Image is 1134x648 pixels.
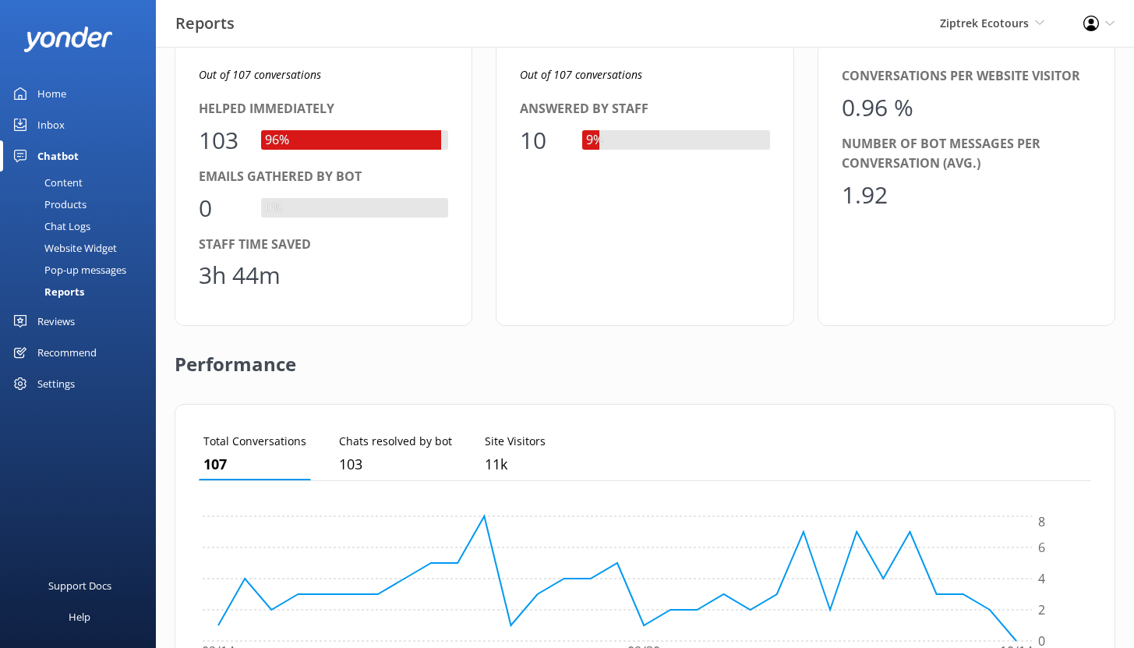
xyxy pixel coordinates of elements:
div: Website Widget [9,237,117,259]
p: 11,175 [485,453,546,476]
tspan: 8 [1038,514,1045,531]
div: Reports [9,281,84,303]
div: 0% [261,198,286,218]
div: Settings [37,368,75,399]
a: Content [9,172,156,193]
p: Site Visitors [485,433,546,450]
div: Emails gathered by bot [199,167,448,187]
a: Products [9,193,156,215]
div: Conversations per website visitor [842,66,1091,87]
img: yonder-white-logo.png [23,27,113,52]
div: 9% [582,130,607,150]
tspan: 6 [1038,539,1045,556]
a: Website Widget [9,237,156,259]
div: Number of bot messages per conversation (avg.) [842,134,1091,174]
p: 103 [339,453,452,476]
div: Support Docs [48,570,111,601]
div: Helped immediately [199,99,448,119]
div: Products [9,193,87,215]
tspan: 2 [1038,601,1045,618]
i: Out of 107 conversations [520,67,642,82]
div: 10 [520,122,567,159]
div: Content [9,172,83,193]
div: 1.92 [842,176,888,214]
a: Chat Logs [9,215,156,237]
div: 3h 44m [199,257,281,294]
div: 103 [199,122,246,159]
p: 107 [203,453,306,476]
div: Pop-up messages [9,259,126,281]
div: Inbox [37,109,65,140]
div: Reviews [37,306,75,337]
span: Ziptrek Ecotours [940,16,1029,30]
div: Staff time saved [199,235,448,255]
div: 96% [261,130,293,150]
div: Chat Logs [9,215,90,237]
div: Home [37,78,66,109]
div: Answered by staff [520,99,769,119]
a: Pop-up messages [9,259,156,281]
p: Total Conversations [203,433,306,450]
div: Help [69,601,90,632]
div: Chatbot [37,140,79,172]
div: 0 [199,189,246,227]
tspan: 4 [1038,570,1045,587]
p: Chats resolved by bot [339,433,452,450]
i: Out of 107 conversations [199,67,321,82]
a: Reports [9,281,156,303]
div: Recommend [37,337,97,368]
h2: Performance [175,326,296,388]
h3: Reports [175,11,235,36]
div: 0.96 % [842,89,913,126]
